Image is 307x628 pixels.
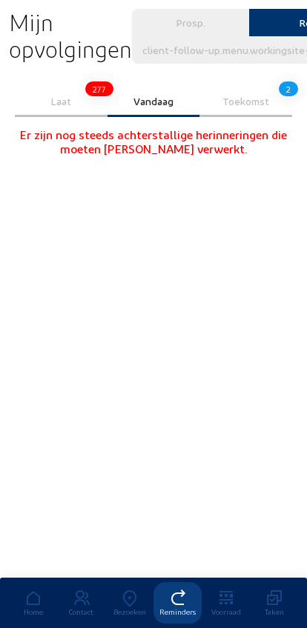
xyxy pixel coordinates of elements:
[9,607,57,616] div: Home
[9,582,57,624] a: Home
[153,607,202,616] div: Reminders
[15,127,292,156] div: Er zijn nog steeds achterstallige herinneringen die moeten [PERSON_NAME] verwerkt.
[202,607,250,616] div: Voorraad
[153,582,202,624] a: Reminders
[279,76,298,101] div: 2
[118,95,190,107] div: Vandaag
[210,95,282,107] div: Toekomst
[105,607,153,616] div: Bezoeken
[85,76,113,101] div: 277
[142,16,239,29] div: Prosp.
[105,582,153,624] a: Bezoeken
[57,607,105,616] div: Contact
[202,582,250,624] a: Voorraad
[57,582,105,624] a: Contact
[250,607,298,616] div: Taken
[9,9,132,62] h2: Mijn opvolgingen
[250,582,298,624] a: Taken
[25,95,97,107] div: Laat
